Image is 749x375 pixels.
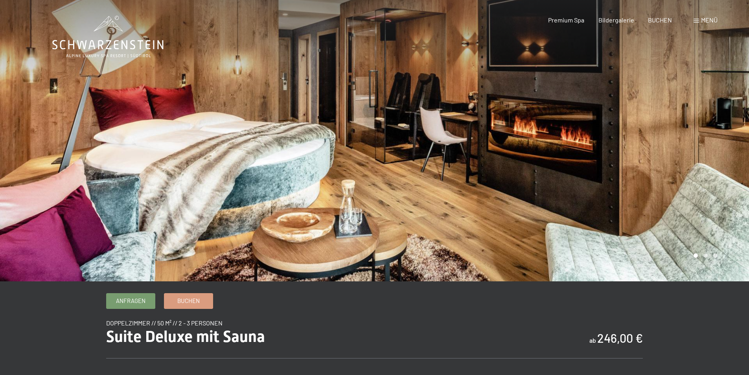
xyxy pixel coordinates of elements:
span: Anfragen [116,297,145,305]
b: 246,00 € [597,331,643,345]
span: ab [589,336,596,344]
a: Bildergalerie [598,16,634,24]
a: Buchen [164,294,213,308]
span: Suite Deluxe mit Sauna [106,327,265,346]
a: Anfragen [107,294,155,308]
a: BUCHEN [648,16,672,24]
span: Buchen [177,297,200,305]
a: Premium Spa [548,16,584,24]
span: Doppelzimmer // 50 m² // 2 - 3 Personen [106,319,223,327]
span: Menü [701,16,718,24]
